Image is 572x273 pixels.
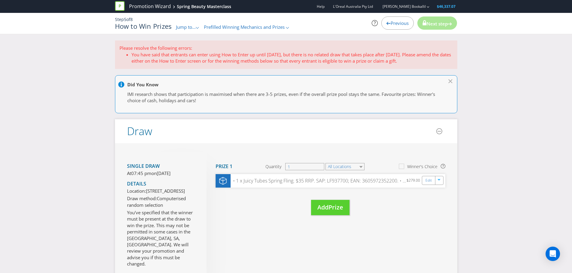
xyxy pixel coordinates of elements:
span: [STREET_ADDRESS] [146,188,185,194]
span: Draw method: [127,195,157,201]
h4: Prize 1 [216,164,232,169]
div: Winner's Choice [407,164,437,170]
a: Promotion Wizard [129,3,171,10]
button: AddPrize [311,200,350,215]
span: Location: [127,188,146,194]
div: • 1 x Juicy Tubes Spring Fling. $35 RRP. SAP: LF937700; EAN: 3605972352200. • 1 x Juicy Treat Pin... [231,177,407,184]
div: Open Intercom Messenger [546,247,560,261]
div: $279.00 [407,177,422,185]
span: Quantity [265,164,281,170]
span: 07:45 pm [131,170,151,176]
span: Prefilled Winning Mechanics and Prizes [204,24,285,30]
h2: Draw [127,125,152,137]
span: Step [115,16,124,22]
span: 8 [130,16,133,22]
span: Prize [328,203,343,211]
h4: Details [127,181,198,187]
h4: Single draw [127,164,198,169]
span: Computerised random selection [127,195,186,208]
span: of [126,16,130,22]
span: $46,337.07 [437,4,455,9]
li: You have said that entrants can enter using How to Enter up until [DATE], but there is no related... [132,52,453,64]
span: At [127,170,131,176]
span: Next step [427,21,448,27]
p: You've specified that the winner must be present at the draw to win the prize. This may not be pe... [127,209,198,267]
a: Edit [425,177,432,184]
p: Please resolve the following errors: [120,45,453,51]
span: Jump to... [176,24,196,30]
span: 5 [124,16,126,22]
a: [PERSON_NAME] Bookallil [377,4,426,9]
span: on [151,170,157,176]
span: [DATE] [157,170,171,176]
div: Spring Beauty Masterclass [177,4,231,10]
p: IMI research shows that participation is maximised when there are 3-5 prizes, even if the overall... [127,91,439,104]
span: L'Oreal Australia Pty Ltd [333,4,373,9]
span: Add [317,203,328,211]
h1: How to Win Prizes [115,22,172,30]
span: Previous [391,20,409,26]
a: Help [317,4,325,9]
